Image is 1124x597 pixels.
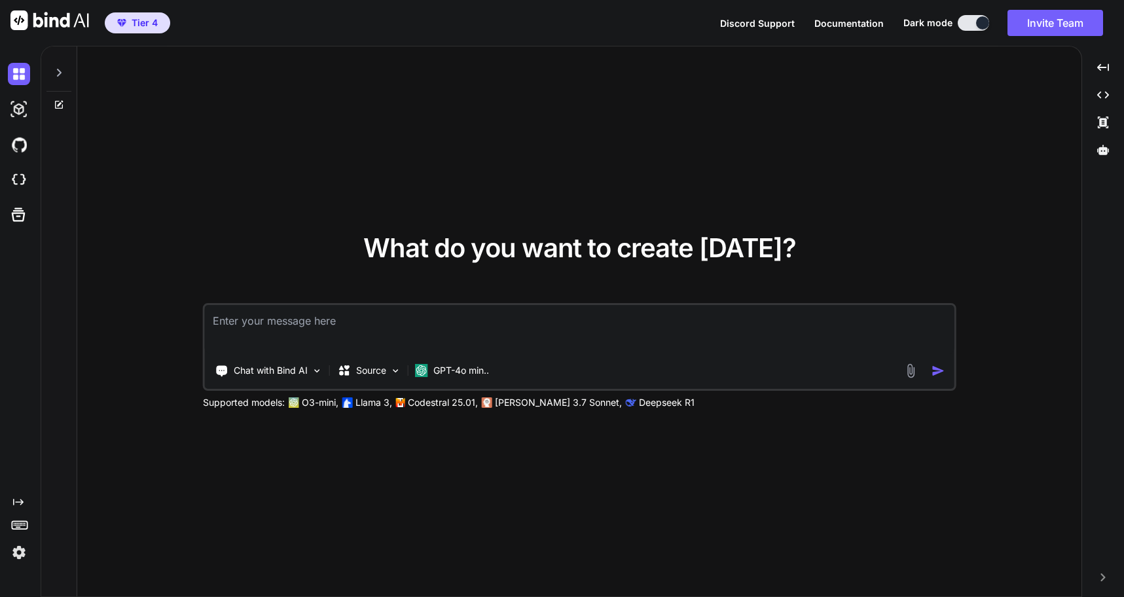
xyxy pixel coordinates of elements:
span: Dark mode [903,16,952,29]
p: Deepseek R1 [639,396,695,409]
span: What do you want to create [DATE]? [363,232,796,264]
img: claude [482,397,492,408]
img: attachment [903,363,918,378]
img: cloudideIcon [8,169,30,191]
p: Source [356,364,386,377]
p: O3-mini, [302,396,338,409]
button: Discord Support [720,16,795,30]
img: Pick Models [390,365,401,376]
p: GPT-4o min.. [433,364,489,377]
img: premium [117,19,126,27]
button: premiumTier 4 [105,12,170,33]
img: Mistral-AI [396,398,405,407]
img: Llama2 [342,397,353,408]
img: githubDark [8,134,30,156]
img: settings [8,541,30,564]
img: Bind AI [10,10,89,30]
button: Invite Team [1007,10,1103,36]
p: Supported models: [203,396,285,409]
span: Tier 4 [132,16,158,29]
img: GPT-4 [289,397,299,408]
img: darkAi-studio [8,98,30,120]
img: Pick Tools [312,365,323,376]
span: Documentation [814,18,884,29]
p: Chat with Bind AI [234,364,308,377]
img: claude [626,397,636,408]
p: Llama 3, [355,396,392,409]
img: GPT-4o mini [415,364,428,377]
p: [PERSON_NAME] 3.7 Sonnet, [495,396,622,409]
p: Codestral 25.01, [408,396,478,409]
span: Discord Support [720,18,795,29]
img: icon [931,364,945,378]
button: Documentation [814,16,884,30]
img: darkChat [8,63,30,85]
